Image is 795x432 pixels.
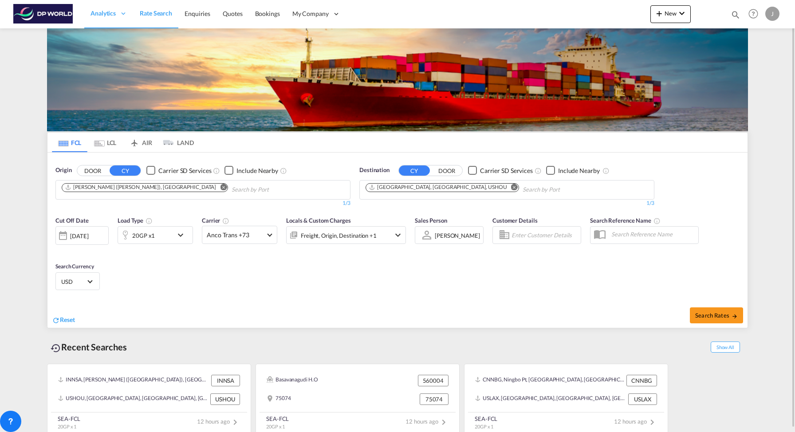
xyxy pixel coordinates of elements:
span: Locals & Custom Charges [286,217,351,224]
span: Enquiries [185,10,210,17]
div: [DATE] [70,232,88,240]
input: Chips input. [232,183,316,197]
div: 1/3 [359,200,654,207]
div: 75074 [420,393,449,405]
span: 20GP x 1 [58,424,76,429]
md-icon: icon-airplane [129,137,140,144]
md-tab-item: LCL [87,133,123,152]
span: Sales Person [415,217,447,224]
div: icon-refreshReset [52,315,75,325]
md-icon: icon-refresh [52,316,60,324]
button: CY [110,165,141,176]
span: 20GP x 1 [266,424,285,429]
button: Remove [214,184,228,192]
span: 12 hours ago [405,418,449,425]
md-select: Sales Person: Jeelan Sheriff [434,229,481,242]
div: Freight Origin Destination Factory Stuffingicon-chevron-down [286,226,406,244]
span: Load Type [118,217,153,224]
span: Analytics [91,9,116,18]
div: SEA-FCL [266,415,289,423]
md-icon: icon-chevron-down [677,8,687,19]
div: INNSA, Jawaharlal Nehru (Nhava Sheva), India, Indian Subcontinent, Asia Pacific [58,375,209,386]
div: SEA-FCL [58,415,80,423]
md-tab-item: AIR [123,133,158,152]
div: Freight Origin Destination Factory Stuffing [301,229,377,242]
div: Jawaharlal Nehru (Nhava Sheva), INNSA [65,184,216,191]
span: Search Rates [695,312,738,319]
span: 12 hours ago [614,418,657,425]
div: J [765,7,779,21]
div: Basavanagudi H.O [267,375,318,386]
md-tab-item: LAND [158,133,194,152]
span: Cut Off Date [55,217,89,224]
span: Carrier [202,217,229,224]
span: Reset [60,316,75,323]
md-checkbox: Checkbox No Ink [224,166,278,175]
span: Search Reference Name [590,217,661,224]
div: USLAX, Los Angeles, CA, United States, North America, Americas [475,393,626,405]
div: Include Nearby [558,166,600,175]
md-icon: icon-chevron-down [175,230,190,240]
button: CY [399,165,430,176]
span: New [654,10,687,17]
span: USD [61,278,86,286]
div: USHOU [210,393,240,405]
md-icon: Your search will be saved by the below given name [653,217,661,224]
span: Anco Trans +73 [207,231,264,240]
span: Show All [711,342,740,353]
md-icon: icon-magnify [731,10,740,20]
div: INNSA [211,375,240,386]
div: Carrier SD Services [480,166,533,175]
span: Bookings [255,10,280,17]
div: 560004 [418,375,449,386]
img: LCL+%26+FCL+BACKGROUND.png [47,28,748,131]
button: Search Ratesicon-arrow-right [690,307,743,323]
div: OriginDOOR CY Checkbox No InkUnchecked: Search for CY (Container Yard) services for all selected ... [47,153,748,328]
input: Search Reference Name [607,228,698,241]
span: 20GP x 1 [475,424,493,429]
span: My Company [292,9,329,18]
md-icon: Unchecked: Ignores neighbouring ports when fetching rates.Checked : Includes neighbouring ports w... [280,167,287,174]
md-icon: icon-plus 400-fg [654,8,665,19]
span: Help [746,6,761,21]
input: Enter Customer Details [512,228,578,242]
md-icon: The selected Trucker/Carrierwill be displayed in the rate results If the rates are from another f... [222,217,229,224]
button: Remove [505,184,519,192]
md-icon: Unchecked: Ignores neighbouring ports when fetching rates.Checked : Includes neighbouring ports w... [602,167,610,174]
span: 12 hours ago [197,418,240,425]
div: Press delete to remove this chip. [65,184,218,191]
button: icon-plus 400-fgNewicon-chevron-down [650,5,691,23]
input: Chips input. [523,183,607,197]
md-icon: icon-chevron-right [230,417,240,428]
div: CNNBG, Ningbo Pt, China, Greater China & Far East Asia, Asia Pacific [475,375,624,386]
div: 20GP x1icon-chevron-down [118,226,193,244]
div: 20GP x1 [132,229,155,242]
div: Carrier SD Services [158,166,211,175]
div: CNNBG [626,375,657,386]
div: icon-magnify [731,10,740,23]
span: Origin [55,166,71,175]
md-icon: icon-chevron-down [393,230,403,240]
md-select: Select Currency: $ USDUnited States Dollar [60,275,95,288]
div: USLAX [628,393,657,405]
md-checkbox: Checkbox No Ink [546,166,600,175]
md-icon: icon-chevron-right [647,417,657,428]
div: Press delete to remove this chip. [369,184,509,191]
span: Customer Details [492,217,537,224]
img: c08ca190194411f088ed0f3ba295208c.png [13,4,73,24]
md-icon: Unchecked: Search for CY (Container Yard) services for all selected carriers.Checked : Search for... [213,167,220,174]
div: [DATE] [55,226,109,245]
md-pagination-wrapper: Use the left and right arrow keys to navigate between tabs [52,133,194,152]
md-checkbox: Checkbox No Ink [146,166,211,175]
span: Rate Search [140,9,172,17]
md-chips-wrap: Chips container. Use arrow keys to select chips. [60,181,319,197]
md-tab-item: FCL [52,133,87,152]
span: Destination [359,166,390,175]
span: Quotes [223,10,242,17]
div: 1/3 [55,200,350,207]
div: Help [746,6,765,22]
md-icon: icon-backup-restore [51,343,61,353]
div: SEA-FCL [475,415,497,423]
button: DOOR [77,165,108,176]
